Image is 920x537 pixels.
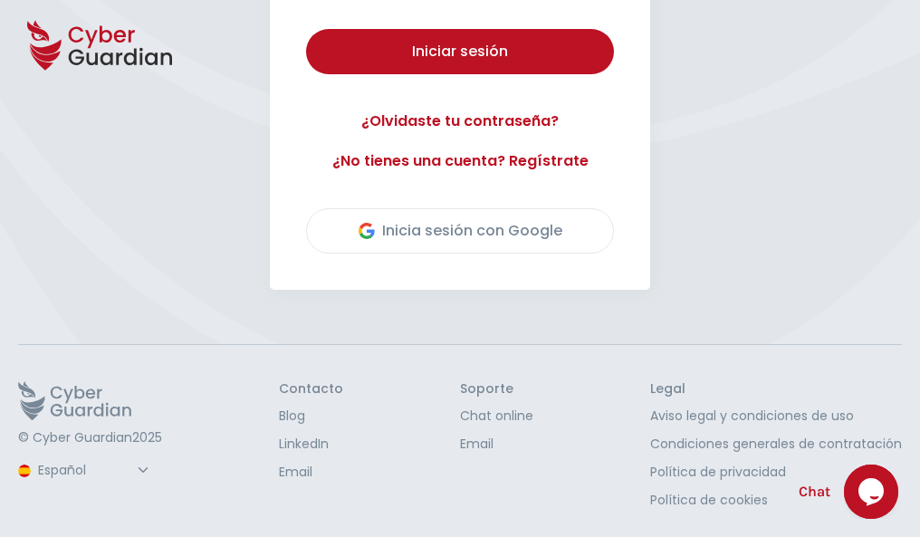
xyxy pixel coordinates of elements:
a: LinkedIn [279,435,343,454]
a: Aviso legal y condiciones de uso [650,407,902,426]
span: Chat [799,481,830,503]
div: Inicia sesión con Google [359,220,562,242]
p: © Cyber Guardian 2025 [18,430,162,446]
img: region-logo [18,465,31,477]
a: Condiciones generales de contratación [650,435,902,454]
button: Inicia sesión con Google [306,208,614,254]
h3: Contacto [279,381,343,398]
a: ¿No tienes una cuenta? Regístrate [306,150,614,172]
a: Política de cookies [650,491,902,510]
a: ¿Olvidaste tu contraseña? [306,110,614,132]
h3: Legal [650,381,902,398]
h3: Soporte [460,381,533,398]
iframe: chat widget [844,465,902,519]
a: Política de privacidad [650,463,902,482]
a: Blog [279,407,343,426]
a: Email [279,463,343,482]
a: Email [460,435,533,454]
a: Chat online [460,407,533,426]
